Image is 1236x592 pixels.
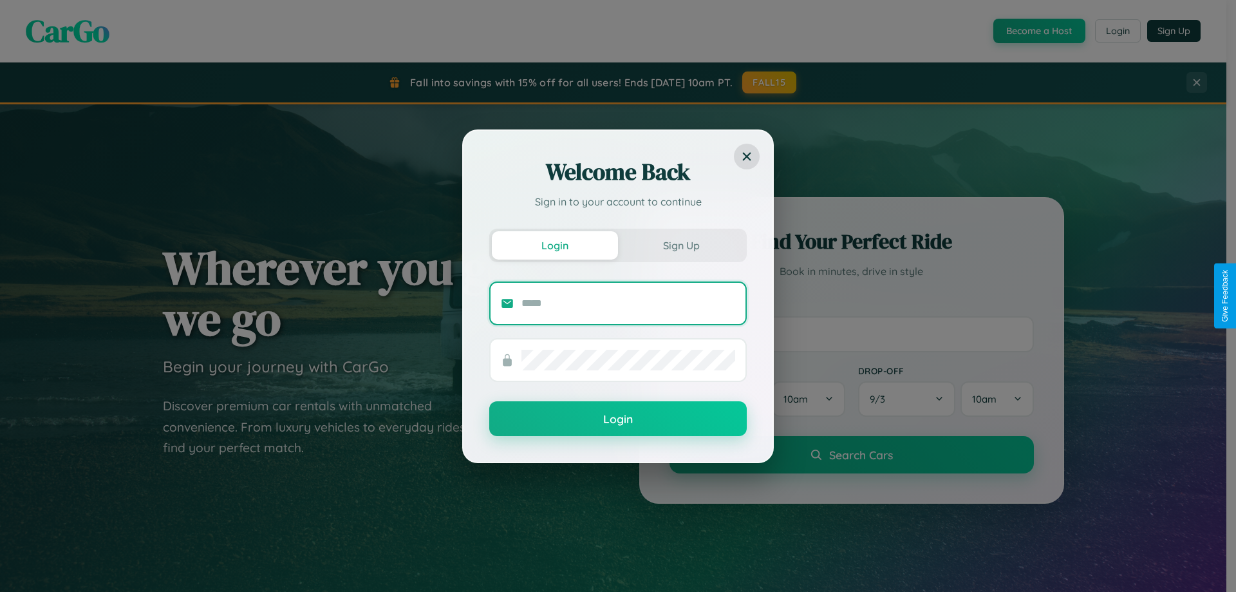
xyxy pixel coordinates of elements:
[489,157,747,187] h2: Welcome Back
[492,231,618,260] button: Login
[618,231,744,260] button: Sign Up
[489,401,747,436] button: Login
[489,194,747,209] p: Sign in to your account to continue
[1221,270,1230,322] div: Give Feedback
